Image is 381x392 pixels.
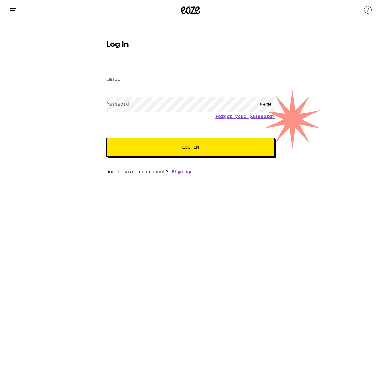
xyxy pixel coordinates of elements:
div: SHOW [256,97,275,112]
a: Sign up [172,169,191,174]
div: Don't have an account? [106,169,275,174]
h1: Log In [106,41,275,48]
a: Forgot your password? [215,114,275,119]
button: Log In [106,138,275,157]
label: Email [106,77,120,82]
input: Email [106,73,275,87]
span: Log In [182,145,199,149]
label: Password [106,102,129,107]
